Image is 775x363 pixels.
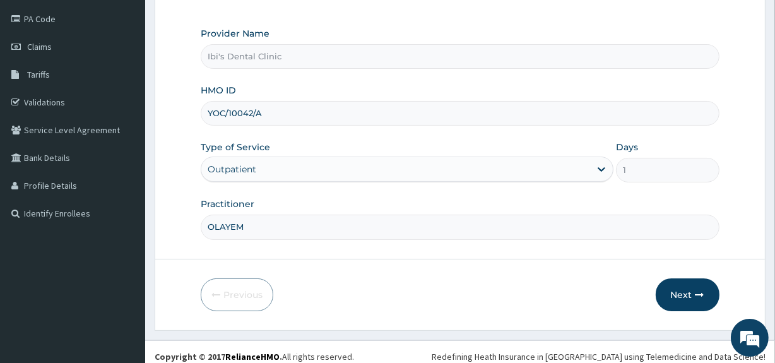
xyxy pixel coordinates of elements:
span: Claims [27,41,52,52]
label: Practitioner [201,198,254,210]
div: Outpatient [208,163,256,176]
label: Days [616,141,638,153]
input: Enter HMO ID [201,101,719,126]
button: Next [656,278,719,311]
textarea: Type your message and hit 'Enter' [6,235,240,279]
img: d_794563401_company_1708531726252_794563401 [23,63,51,95]
span: We're online! [73,104,174,232]
label: Type of Service [201,141,270,153]
div: Redefining Heath Insurance in [GEOGRAPHIC_DATA] using Telemedicine and Data Science! [432,350,766,363]
a: RelianceHMO [225,351,280,362]
strong: Copyright © 2017 . [155,351,282,362]
button: Previous [201,278,273,311]
label: HMO ID [201,84,236,97]
label: Provider Name [201,27,269,40]
div: Minimize live chat window [207,6,237,37]
div: Chat with us now [66,71,212,87]
input: Enter Name [201,215,719,239]
span: Tariffs [27,69,50,80]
